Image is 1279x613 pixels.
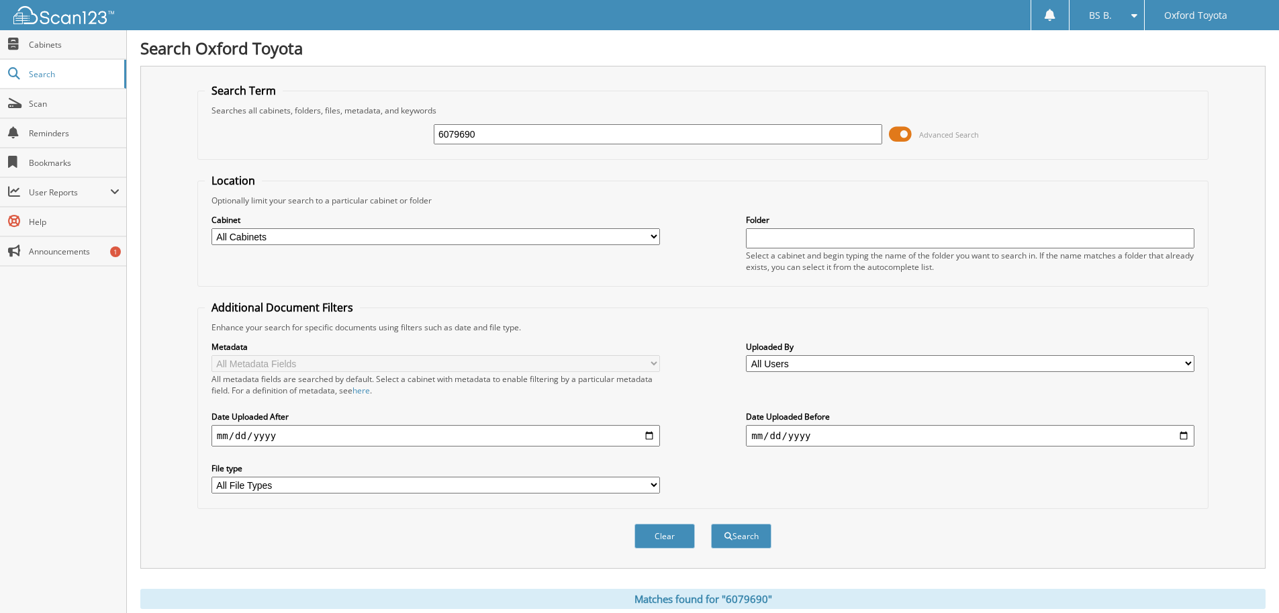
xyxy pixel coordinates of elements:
[746,250,1194,273] div: Select a cabinet and begin typing the name of the folder you want to search in. If the name match...
[29,128,120,139] span: Reminders
[1089,11,1112,19] span: BS B.
[211,463,660,474] label: File type
[29,68,117,80] span: Search
[140,37,1266,59] h1: Search Oxford Toyota
[205,322,1201,333] div: Enhance your search for specific documents using filters such as date and file type.
[29,39,120,50] span: Cabinets
[746,214,1194,226] label: Folder
[29,187,110,198] span: User Reports
[29,157,120,169] span: Bookmarks
[13,6,114,24] img: scan123-logo-white.svg
[746,341,1194,352] label: Uploaded By
[110,246,121,257] div: 1
[746,425,1194,446] input: end
[29,216,120,228] span: Help
[205,173,262,188] legend: Location
[211,341,660,352] label: Metadata
[211,425,660,446] input: start
[211,411,660,422] label: Date Uploaded After
[352,385,370,396] a: here
[205,105,1201,116] div: Searches all cabinets, folders, files, metadata, and keywords
[746,411,1194,422] label: Date Uploaded Before
[919,130,979,140] span: Advanced Search
[711,524,771,549] button: Search
[211,214,660,226] label: Cabinet
[205,300,360,315] legend: Additional Document Filters
[1164,11,1227,19] span: Oxford Toyota
[205,83,283,98] legend: Search Term
[140,589,1266,609] div: Matches found for "6079690"
[29,98,120,109] span: Scan
[205,195,1201,206] div: Optionally limit your search to a particular cabinet or folder
[634,524,695,549] button: Clear
[29,246,120,257] span: Announcements
[211,373,660,396] div: All metadata fields are searched by default. Select a cabinet with metadata to enable filtering b...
